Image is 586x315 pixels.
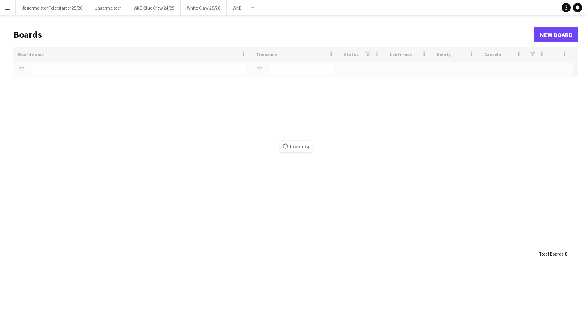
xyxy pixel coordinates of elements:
[539,251,563,257] span: Total Boards
[227,0,248,15] button: WKD
[127,0,181,15] button: WKD Blue Crew 24/25
[181,0,227,15] button: White Claw 25/26
[565,251,567,257] span: 0
[16,0,89,15] button: Jägermeister Feierstarter 25/26
[89,0,127,15] button: Jägermeister
[280,141,312,152] span: Loading
[534,27,578,42] a: New Board
[13,29,534,40] h1: Boards
[539,246,567,261] div: :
